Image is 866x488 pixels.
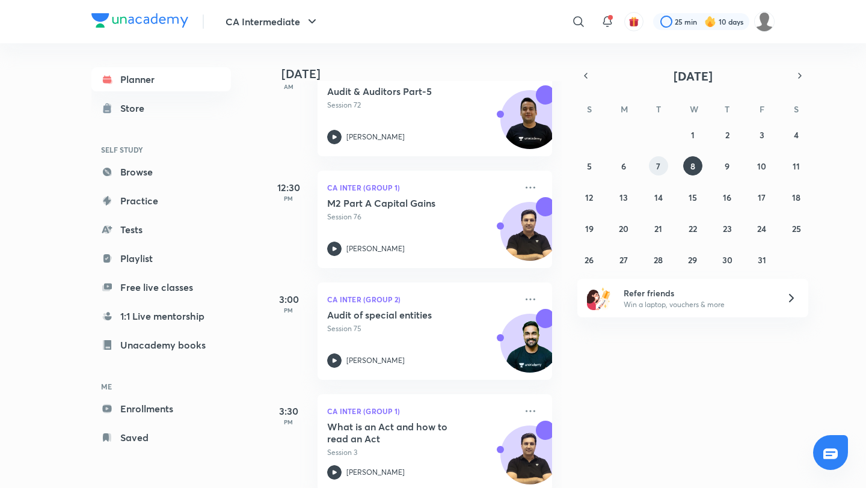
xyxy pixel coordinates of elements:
[794,103,799,115] abbr: Saturday
[688,254,697,266] abbr: October 29, 2025
[580,156,599,175] button: October 5, 2025
[649,188,668,207] button: October 14, 2025
[91,333,231,357] a: Unacademy books
[281,67,564,81] h4: [DATE]
[346,132,405,142] p: [PERSON_NAME]
[327,100,516,111] p: Session 72
[683,156,702,175] button: October 8, 2025
[614,250,633,269] button: October 27, 2025
[656,160,660,172] abbr: October 7, 2025
[757,223,766,234] abbr: October 24, 2025
[654,223,662,234] abbr: October 21, 2025
[327,447,516,458] p: Session 3
[654,192,663,203] abbr: October 14, 2025
[752,156,772,175] button: October 10, 2025
[683,125,702,144] button: October 1, 2025
[717,188,737,207] button: October 16, 2025
[787,156,806,175] button: October 11, 2025
[725,129,729,141] abbr: October 2, 2025
[717,250,737,269] button: October 30, 2025
[91,425,231,450] a: Saved
[754,11,775,32] img: Jyoti
[683,250,702,269] button: October 29, 2025
[628,16,639,27] img: avatar
[725,160,729,172] abbr: October 9, 2025
[787,188,806,207] button: October 18, 2025
[722,254,732,266] abbr: October 30, 2025
[91,139,231,160] h6: SELF STUDY
[758,254,766,266] abbr: October 31, 2025
[717,125,737,144] button: October 2, 2025
[792,223,801,234] abbr: October 25, 2025
[674,68,713,84] span: [DATE]
[689,223,697,234] abbr: October 22, 2025
[91,218,231,242] a: Tests
[265,195,313,202] p: PM
[91,13,188,28] img: Company Logo
[792,192,800,203] abbr: October 18, 2025
[649,219,668,238] button: October 21, 2025
[656,103,661,115] abbr: Tuesday
[725,103,729,115] abbr: Thursday
[327,180,516,195] p: CA Inter (Group 1)
[752,250,772,269] button: October 31, 2025
[787,219,806,238] button: October 25, 2025
[265,83,313,90] p: AM
[752,188,772,207] button: October 17, 2025
[683,219,702,238] button: October 22, 2025
[587,103,592,115] abbr: Sunday
[585,223,594,234] abbr: October 19, 2025
[690,103,698,115] abbr: Wednesday
[91,304,231,328] a: 1:1 Live mentorship
[265,292,313,307] h5: 3:00
[91,67,231,91] a: Planner
[91,376,231,397] h6: ME
[327,212,516,222] p: Session 76
[346,243,405,254] p: [PERSON_NAME]
[624,299,772,310] p: Win a laptop, vouchers & more
[91,275,231,299] a: Free live classes
[624,12,643,31] button: avatar
[91,189,231,213] a: Practice
[501,320,559,378] img: Avatar
[619,254,628,266] abbr: October 27, 2025
[91,246,231,270] a: Playlist
[614,219,633,238] button: October 20, 2025
[327,323,516,334] p: Session 75
[327,404,516,418] p: CA Inter (Group 1)
[587,286,611,310] img: referral
[723,223,732,234] abbr: October 23, 2025
[91,397,231,421] a: Enrollments
[580,188,599,207] button: October 12, 2025
[346,355,405,366] p: [PERSON_NAME]
[717,219,737,238] button: October 23, 2025
[683,188,702,207] button: October 15, 2025
[91,13,188,31] a: Company Logo
[757,160,766,172] abbr: October 10, 2025
[265,404,313,418] h5: 3:30
[624,287,772,299] h6: Refer friends
[690,160,695,172] abbr: October 8, 2025
[501,209,559,266] img: Avatar
[327,85,477,97] h5: Audit & Auditors Part-5
[691,129,695,141] abbr: October 1, 2025
[654,254,663,266] abbr: October 28, 2025
[265,307,313,314] p: PM
[218,10,327,34] button: CA Intermediate
[265,418,313,425] p: PM
[120,101,152,115] div: Store
[580,250,599,269] button: October 26, 2025
[619,223,628,234] abbr: October 20, 2025
[327,197,477,209] h5: M2 Part A Capital Gains
[265,180,313,195] h5: 12:30
[585,254,594,266] abbr: October 26, 2025
[91,96,231,120] a: Store
[91,160,231,184] a: Browse
[619,192,628,203] abbr: October 13, 2025
[327,309,477,321] h5: Audit of special entities
[501,97,559,154] img: Avatar
[752,219,772,238] button: October 24, 2025
[614,156,633,175] button: October 6, 2025
[704,16,716,28] img: streak
[346,467,405,478] p: [PERSON_NAME]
